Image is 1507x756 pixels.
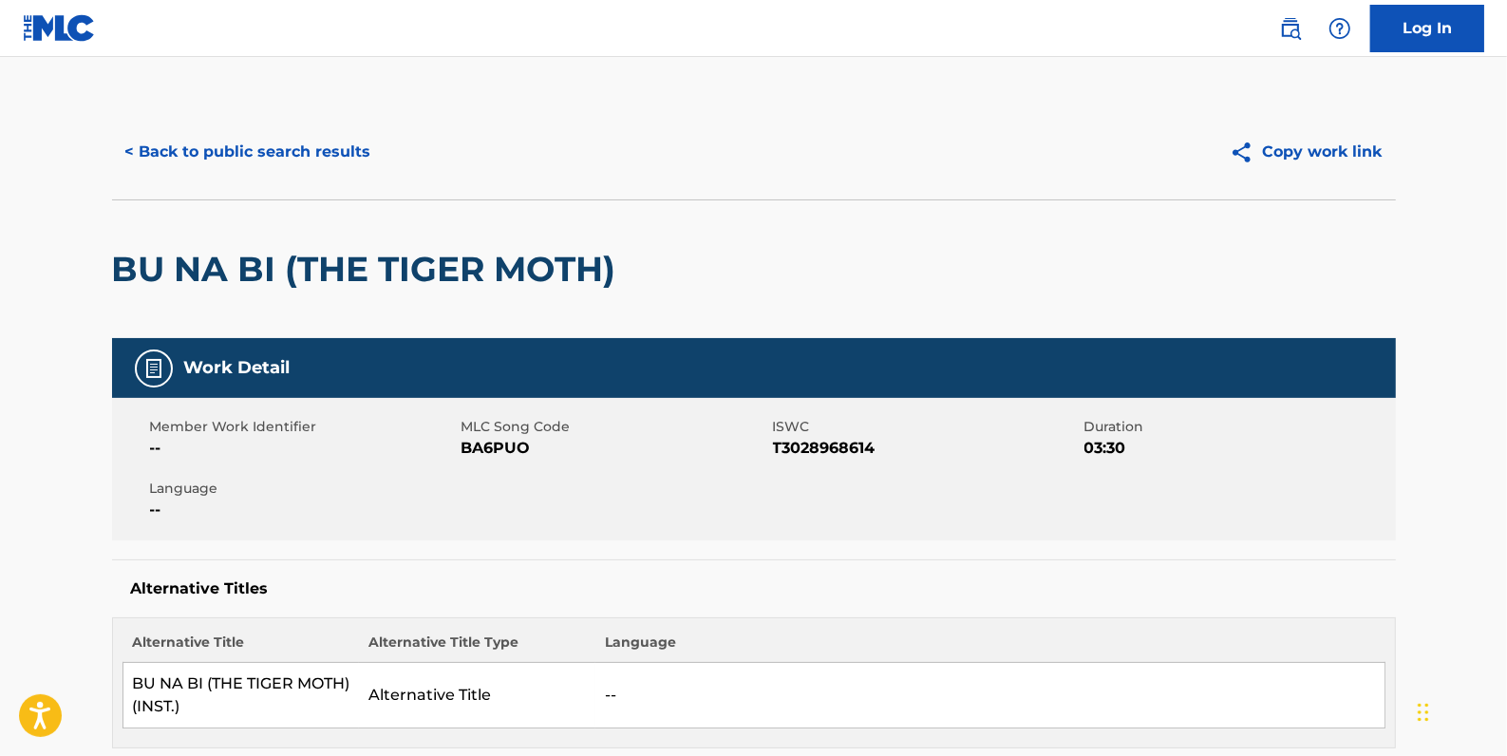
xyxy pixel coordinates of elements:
th: Alternative Title [122,633,359,663]
th: Alternative Title Type [359,633,595,663]
a: Public Search [1272,9,1309,47]
img: search [1279,17,1302,40]
span: Language [150,479,457,499]
span: -- [150,437,457,460]
span: BA6PUO [462,437,768,460]
span: ISWC [773,417,1080,437]
img: Work Detail [142,357,165,380]
div: Help [1321,9,1359,47]
span: T3028968614 [773,437,1080,460]
span: Member Work Identifier [150,417,457,437]
td: BU NA BI (THE TIGER MOTH) (INST.) [122,663,359,728]
a: Log In [1370,5,1484,52]
img: help [1328,17,1351,40]
button: < Back to public search results [112,128,385,176]
th: Language [595,633,1385,663]
h5: Work Detail [184,357,291,379]
h5: Alternative Titles [131,579,1377,598]
span: -- [150,499,457,521]
span: 03:30 [1084,437,1391,460]
td: Alternative Title [359,663,595,728]
button: Copy work link [1216,128,1396,176]
div: Drag [1418,684,1429,741]
span: Duration [1084,417,1391,437]
h2: BU NA BI (THE TIGER MOTH) [112,248,626,291]
td: -- [595,663,1385,728]
img: MLC Logo [23,14,96,42]
span: MLC Song Code [462,417,768,437]
img: Copy work link [1230,141,1263,164]
iframe: Chat Widget [1412,665,1507,756]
